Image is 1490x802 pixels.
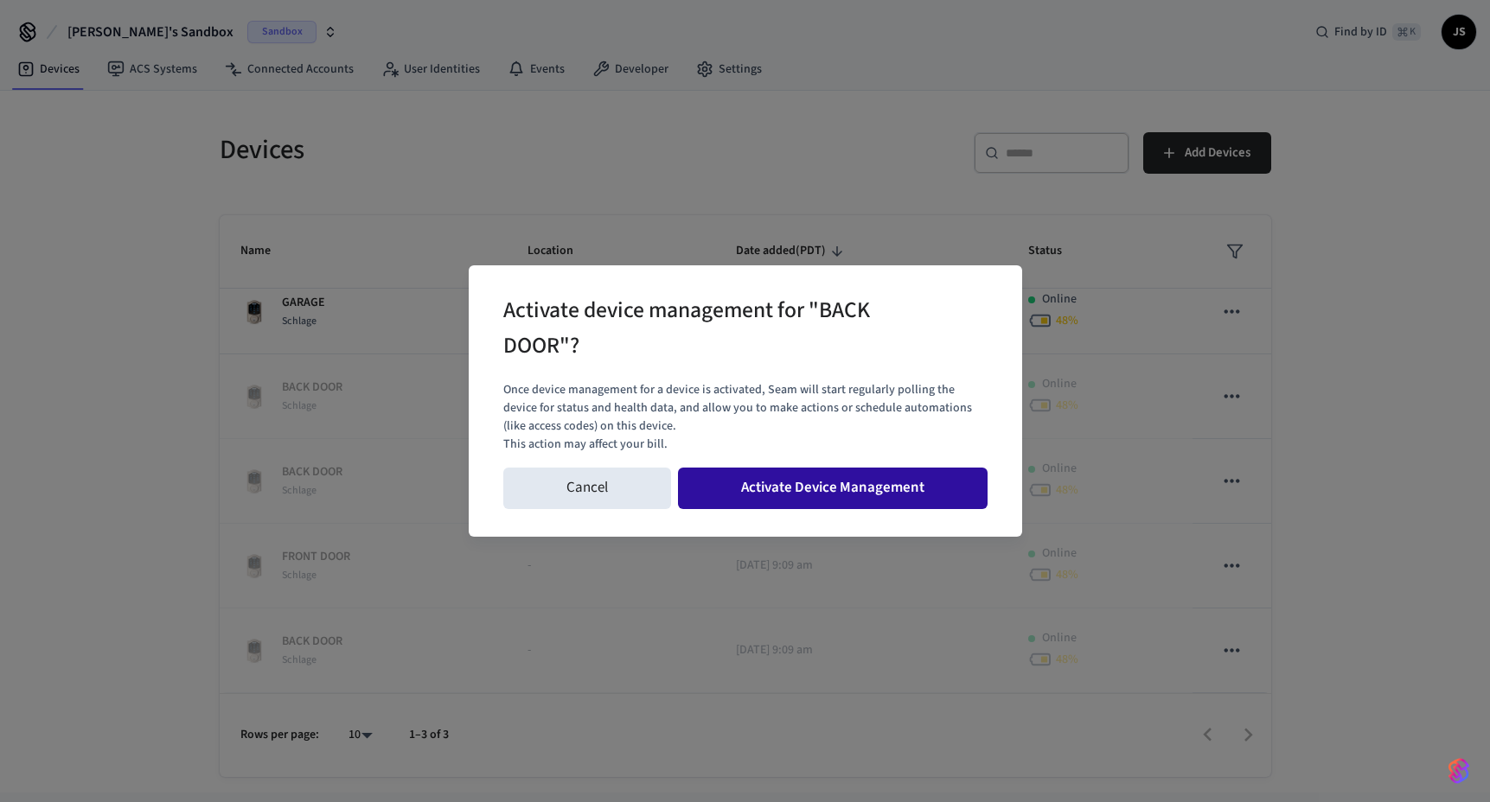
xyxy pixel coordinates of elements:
[503,286,939,374] h2: Activate device management for "BACK DOOR"?
[1448,757,1469,785] img: SeamLogoGradient.69752ec5.svg
[678,468,988,509] button: Activate Device Management
[503,381,988,436] p: Once device management for a device is activated, Seam will start regularly polling the device fo...
[503,436,988,454] p: This action may affect your bill.
[503,468,671,509] button: Cancel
